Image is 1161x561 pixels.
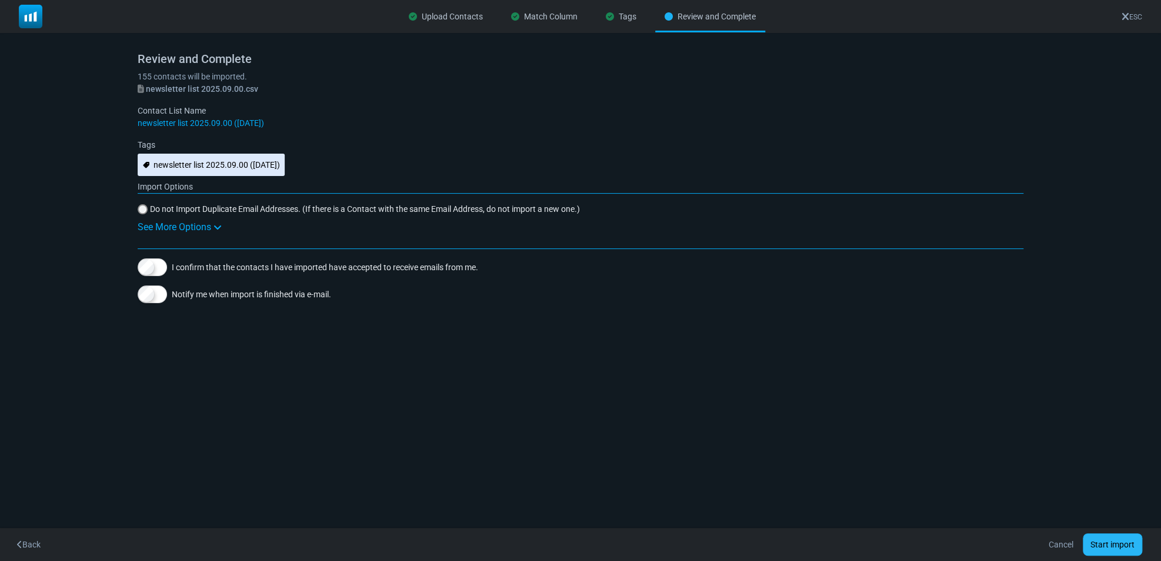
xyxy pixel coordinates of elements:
[596,1,646,32] div: Tags
[138,139,155,151] label: Tags
[172,261,478,274] span: I confirm that the contacts I have imported have accepted to receive emails from me.
[1083,533,1142,556] button: Start import
[9,533,48,556] button: Back
[138,52,1023,66] h5: Review and Complete
[150,203,580,215] span: Do not Import Duplicate Email Addresses. (If there is a Contact with the same Email Address, do n...
[399,1,492,32] div: Upload Contacts
[138,154,285,176] div: newsletter list 2025.09.00 ([DATE])
[19,5,42,28] img: mailsoftly_icon_blue_white.svg
[138,220,1023,234] div: See More Options
[138,71,1023,83] p: 155 contacts will be imported.
[502,1,587,32] div: Match Column
[146,84,258,94] span: newsletter list 2025.09.00.csv
[172,288,331,301] span: Notify me when import is finished via e-mail.
[1122,13,1142,21] a: ESC
[1041,533,1081,556] a: Cancel
[655,1,765,32] div: Review and Complete
[138,105,206,117] label: Contact List Name
[138,181,193,193] label: Import Options
[138,117,1023,130] div: newsletter list 2025.09.00 ([DATE])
